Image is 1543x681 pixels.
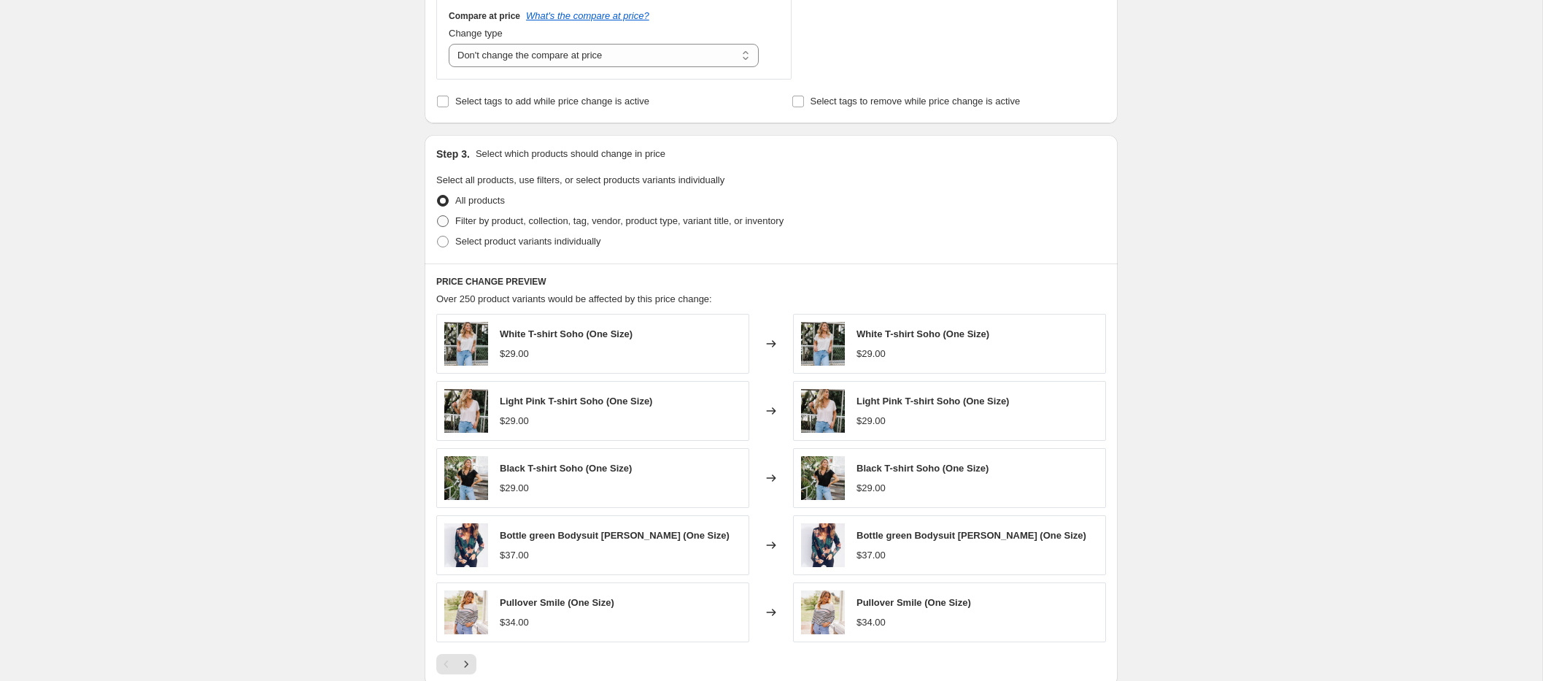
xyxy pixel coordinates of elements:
span: White T-shirt Soho (One Size) [500,328,633,339]
span: Select all products, use filters, or select products variants individually [436,174,724,185]
span: Select tags to remove while price change is active [811,96,1021,107]
span: Pullover Smile (One Size) [500,597,614,608]
span: Bottle green Bodysuit [PERSON_NAME] (One Size) [856,530,1086,541]
img: 10717_80x.jpg [444,523,488,567]
button: What's the compare at price? [526,10,649,21]
span: Filter by product, collection, tag, vendor, product type, variant title, or inventory [455,215,784,226]
span: $29.00 [500,482,529,493]
span: White T-shirt Soho (One Size) [856,328,989,339]
span: $37.00 [500,550,529,561]
img: 10717_80x.jpg [801,523,845,567]
span: Light Pink T-shirt Soho (One Size) [856,396,1009,407]
span: Pullover Smile (One Size) [856,597,971,608]
span: Change type [449,28,503,39]
img: 37326_80x.jpg [444,456,488,500]
span: $29.00 [856,415,886,426]
h6: PRICE CHANGE PREVIEW [436,276,1106,288]
img: 37317_80x.jpg [801,322,845,366]
h2: Step 3. [436,147,470,161]
span: $29.00 [500,348,529,359]
img: 37415_80x.jpg [444,590,488,634]
span: $34.00 [856,617,886,628]
span: Light Pink T-shirt Soho (One Size) [500,396,652,407]
span: Black T-shirt Soho (One Size) [500,463,632,474]
span: $34.00 [500,617,529,628]
span: $29.00 [500,415,529,426]
span: $29.00 [856,482,886,493]
span: Over 250 product variants would be affected by this price change: [436,293,712,304]
span: $37.00 [856,550,886,561]
img: 37314_80x.jpg [801,389,845,433]
p: Select which products should change in price [476,147,665,161]
span: Black T-shirt Soho (One Size) [856,463,989,474]
button: Next [456,654,476,674]
span: Bottle green Bodysuit [PERSON_NAME] (One Size) [500,530,730,541]
img: 37317_80x.jpg [444,322,488,366]
img: 37415_80x.jpg [801,590,845,634]
nav: Pagination [436,654,476,674]
span: Select product variants individually [455,236,600,247]
h3: Compare at price [449,10,520,22]
img: 37314_80x.jpg [444,389,488,433]
span: All products [455,195,505,206]
span: Select tags to add while price change is active [455,96,649,107]
span: $29.00 [856,348,886,359]
img: 37326_80x.jpg [801,456,845,500]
